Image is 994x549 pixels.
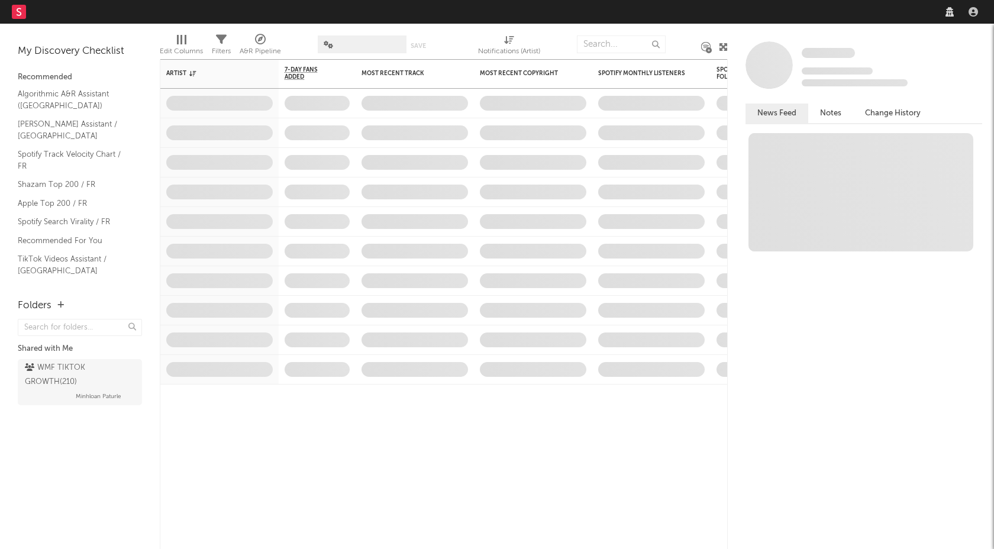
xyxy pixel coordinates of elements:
div: Edit Columns [160,44,203,59]
span: Some Artist [802,48,855,58]
div: Edit Columns [160,30,203,64]
span: 7-Day Fans Added [285,66,332,80]
div: Artist [166,70,255,77]
div: A&R Pipeline [240,44,281,59]
div: Filters [212,44,231,59]
input: Search for folders... [18,319,142,336]
a: Shazam Top 200 / FR [18,178,130,191]
button: Notes [808,104,853,123]
span: Minhloan Paturle [76,389,121,403]
div: Filters [212,30,231,64]
a: Recommended For You [18,234,130,247]
a: [PERSON_NAME] Assistant / [GEOGRAPHIC_DATA] [18,118,130,142]
input: Search... [577,35,666,53]
a: Apple Top 200 / FR [18,197,130,210]
button: Save [411,43,426,49]
div: Notifications (Artist) [478,44,540,59]
a: Spotify Search Virality / FR [18,215,130,228]
span: 0 fans last week [802,79,908,86]
div: WMF TIKTOK GROWTH ( 210 ) [25,361,132,389]
div: Spotify Followers [717,66,758,80]
div: My Discovery Checklist [18,44,142,59]
a: Some Artist [802,47,855,59]
button: Change History [853,104,932,123]
span: Tracking Since: [DATE] [802,67,873,75]
a: Algorithmic A&R Assistant ([GEOGRAPHIC_DATA]) [18,88,130,112]
div: Notifications (Artist) [478,30,540,64]
div: A&R Pipeline [240,30,281,64]
a: WMF TIKTOK GROWTH(210)Minhloan Paturle [18,359,142,405]
button: News Feed [745,104,808,123]
div: Most Recent Copyright [480,70,569,77]
div: Recommended [18,70,142,85]
div: Most Recent Track [362,70,450,77]
div: Spotify Monthly Listeners [598,70,687,77]
a: Spotify Track Velocity Chart / FR [18,148,130,172]
div: Shared with Me [18,342,142,356]
div: Folders [18,299,51,313]
a: TikTok Videos Assistant / [GEOGRAPHIC_DATA] [18,253,130,277]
